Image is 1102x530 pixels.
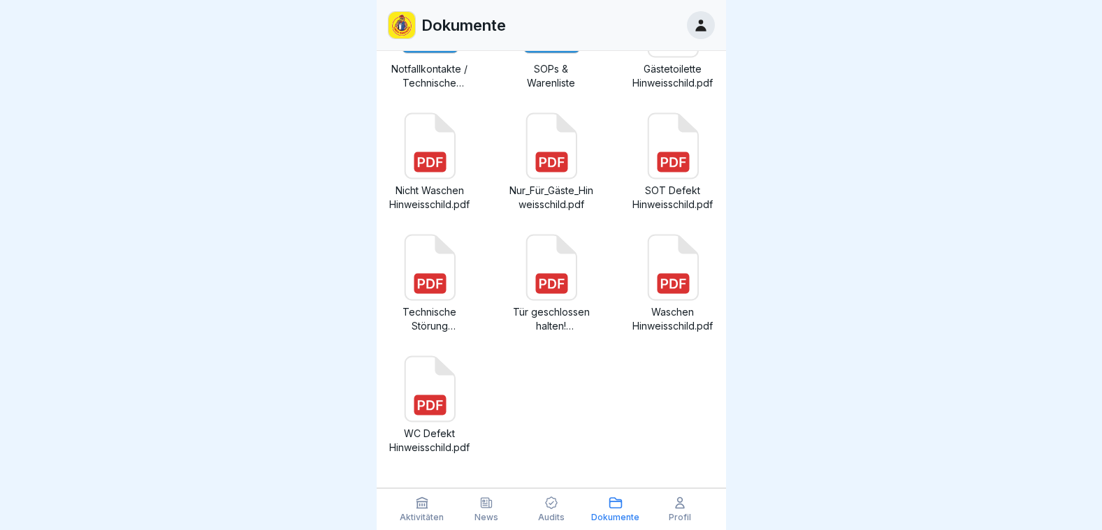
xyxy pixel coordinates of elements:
[631,112,715,212] a: SOT Defekt Hinweisschild.pdf
[509,62,593,90] p: SOPs & Warenliste
[509,112,593,212] a: Nur_Für_Gäste_Hinweisschild.pdf
[591,513,639,522] p: Dokumente
[631,184,715,212] p: SOT Defekt Hinweisschild.pdf
[388,305,472,333] p: Technische Störung Hinweisschild.pdf
[400,513,444,522] p: Aktivitäten
[509,184,593,212] p: Nur_Für_Gäste_Hinweisschild.pdf
[509,305,593,333] p: Tür geschlossen halten! Hinweisschild.pdf
[388,234,472,333] a: Technische Störung Hinweisschild.pdf
[509,234,593,333] a: Tür geschlossen halten! Hinweisschild.pdf
[631,62,715,90] p: Gästetoilette Hinweisschild.pdf
[388,62,472,90] p: Notfallkontakte / Technische Probleme
[388,184,472,212] p: Nicht Waschen Hinweisschild.pdf
[388,355,472,455] a: WC Defekt Hinweisschild.pdf
[631,234,715,333] a: Waschen Hinweisschild.pdf
[388,427,472,455] p: WC Defekt Hinweisschild.pdf
[631,305,715,333] p: Waschen Hinweisschild.pdf
[389,12,415,38] img: loco.jpg
[474,513,498,522] p: News
[388,112,472,212] a: Nicht Waschen Hinweisschild.pdf
[669,513,691,522] p: Profil
[421,16,506,34] p: Dokumente
[538,513,565,522] p: Audits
